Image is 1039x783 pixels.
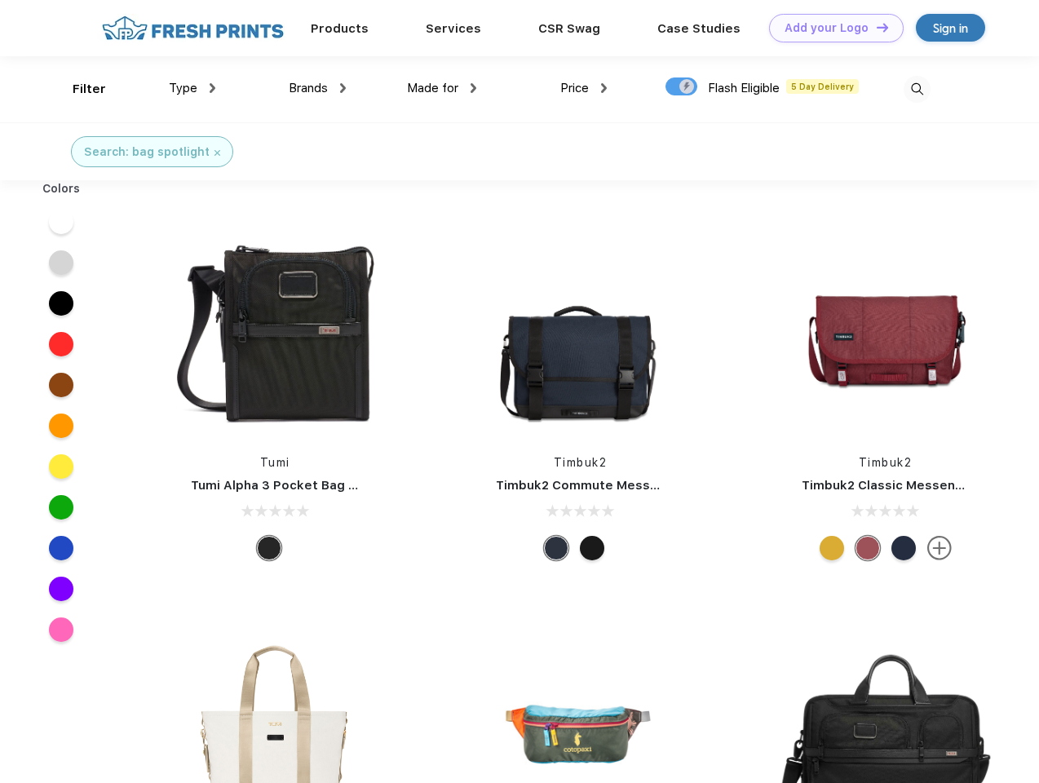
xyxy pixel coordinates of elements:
[210,83,215,93] img: dropdown.png
[73,80,106,99] div: Filter
[169,81,197,95] span: Type
[97,14,289,42] img: fo%20logo%202.webp
[856,536,880,560] div: Eco Collegiate Red
[580,536,604,560] div: Eco Black
[214,150,220,156] img: filter_cancel.svg
[891,536,916,560] div: Eco Nautical
[30,180,93,197] div: Colors
[340,83,346,93] img: dropdown.png
[471,83,476,93] img: dropdown.png
[777,221,994,438] img: func=resize&h=266
[785,21,869,35] div: Add your Logo
[496,478,714,493] a: Timbuk2 Commute Messenger Bag
[554,456,608,469] a: Timbuk2
[820,536,844,560] div: Eco Amber
[257,536,281,560] div: Black
[84,144,210,161] div: Search: bag spotlight
[311,21,369,36] a: Products
[786,79,859,94] span: 5 Day Delivery
[859,456,913,469] a: Timbuk2
[289,81,328,95] span: Brands
[544,536,568,560] div: Eco Nautical
[407,81,458,95] span: Made for
[802,478,1004,493] a: Timbuk2 Classic Messenger Bag
[904,76,931,103] img: desktop_search.svg
[601,83,607,93] img: dropdown.png
[560,81,589,95] span: Price
[471,221,688,438] img: func=resize&h=266
[933,19,968,38] div: Sign in
[708,81,780,95] span: Flash Eligible
[166,221,383,438] img: func=resize&h=266
[191,478,382,493] a: Tumi Alpha 3 Pocket Bag Small
[916,14,985,42] a: Sign in
[927,536,952,560] img: more.svg
[260,456,290,469] a: Tumi
[877,23,888,32] img: DT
